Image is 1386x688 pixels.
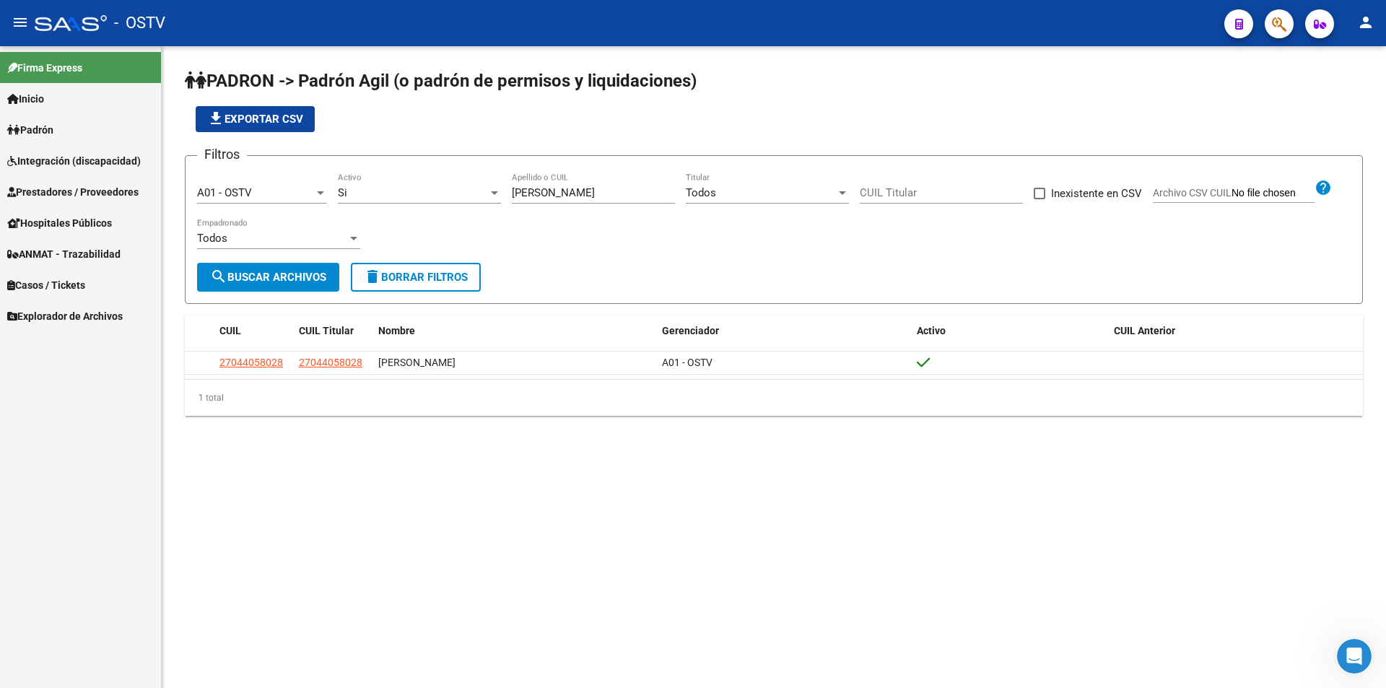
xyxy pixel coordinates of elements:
[7,308,123,324] span: Explorador de Archivos
[185,71,697,91] span: PADRON -> Padrón Agil (o padrón de permisos y liquidaciones)
[219,325,241,336] span: CUIL
[293,315,372,347] datatable-header-cell: CUIL Titular
[686,186,716,199] span: Todos
[338,186,347,199] span: Si
[662,357,712,368] span: A01 - OSTV
[7,215,112,231] span: Hospitales Públicos
[114,7,165,39] span: - OSTV
[7,246,121,262] span: ANMAT - Trazabilidad
[1114,325,1175,336] span: CUIL Anterior
[210,268,227,285] mat-icon: search
[207,113,303,126] span: Exportar CSV
[7,153,141,169] span: Integración (discapacidad)
[911,315,1108,347] datatable-header-cell: Activo
[299,325,354,336] span: CUIL Titular
[214,315,293,347] datatable-header-cell: CUIL
[197,186,252,199] span: A01 - OSTV
[7,91,44,107] span: Inicio
[1108,315,1363,347] datatable-header-cell: CUIL Anterior
[197,144,247,165] h3: Filtros
[197,232,227,245] span: Todos
[210,271,326,284] span: Buscar Archivos
[196,106,315,132] button: Exportar CSV
[917,325,946,336] span: Activo
[7,60,82,76] span: Firma Express
[662,325,719,336] span: Gerenciador
[378,357,456,368] span: [PERSON_NAME]
[364,268,381,285] mat-icon: delete
[656,315,911,347] datatable-header-cell: Gerenciador
[1315,179,1332,196] mat-icon: help
[1153,187,1232,199] span: Archivo CSV CUIL
[185,380,1363,416] div: 1 total
[1337,639,1372,674] iframe: Intercom live chat
[207,110,225,127] mat-icon: file_download
[378,325,415,336] span: Nombre
[1232,187,1315,200] input: Archivo CSV CUIL
[7,184,139,200] span: Prestadores / Proveedores
[1357,14,1374,31] mat-icon: person
[7,122,53,138] span: Padrón
[219,357,283,368] span: 27044058028
[12,14,29,31] mat-icon: menu
[197,263,339,292] button: Buscar Archivos
[364,271,468,284] span: Borrar Filtros
[1051,185,1142,202] span: Inexistente en CSV
[7,277,85,293] span: Casos / Tickets
[351,263,481,292] button: Borrar Filtros
[299,357,362,368] span: 27044058028
[372,315,656,347] datatable-header-cell: Nombre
